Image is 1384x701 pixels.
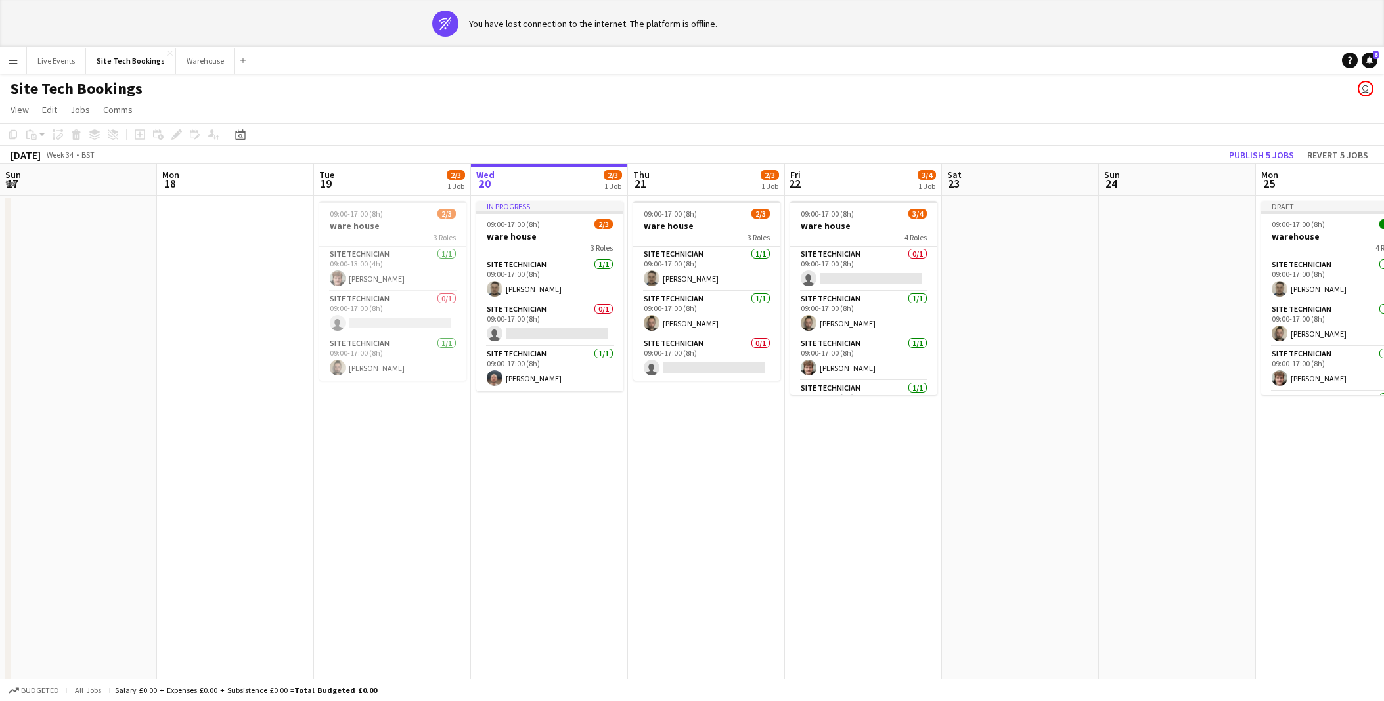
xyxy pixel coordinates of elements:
[918,181,935,191] div: 1 Job
[447,170,465,180] span: 2/3
[1259,176,1278,191] span: 25
[761,181,778,191] div: 1 Job
[604,181,621,191] div: 1 Job
[633,247,780,291] app-card-role: Site Technician1/109:00-17:00 (8h)[PERSON_NAME]
[801,209,854,219] span: 09:00-17:00 (8h)
[790,201,937,395] app-job-card: 09:00-17:00 (8h)3/4ware house4 RolesSite Technician0/109:00-17:00 (8h) Site Technician1/109:00-17...
[37,101,62,118] a: Edit
[72,685,104,695] span: All jobs
[86,48,176,74] button: Site Tech Bookings
[1373,51,1379,59] span: 6
[469,18,717,30] div: You have lost connection to the internet. The platform is offline.
[319,169,334,181] span: Tue
[11,148,41,161] div: [DATE]
[633,291,780,336] app-card-role: Site Technician1/109:00-17:00 (8h)[PERSON_NAME]
[947,169,962,181] span: Sat
[434,232,456,242] span: 3 Roles
[5,169,21,181] span: Sun
[633,220,780,232] h3: ware house
[98,101,138,118] a: Comms
[644,209,697,219] span: 09:00-17:00 (8h)
[1272,219,1325,229] span: 09:00-17:00 (8h)
[761,170,779,180] span: 2/3
[790,381,937,425] app-card-role: Site Technician1/109:00-17:00 (8h)
[7,683,61,698] button: Budgeted
[160,176,179,191] span: 18
[1362,53,1377,68] a: 6
[918,170,936,180] span: 3/4
[1104,169,1120,181] span: Sun
[1302,146,1373,163] button: Revert 5 jobs
[1261,169,1278,181] span: Mon
[317,176,334,191] span: 19
[604,170,622,180] span: 2/3
[633,336,780,381] app-card-role: Site Technician0/109:00-17:00 (8h)
[633,169,650,181] span: Thu
[1358,81,1373,96] app-user-avatar: Akash Karegoudar
[162,169,179,181] span: Mon
[319,336,466,381] app-card-role: Site Technician1/109:00-17:00 (8h)[PERSON_NAME]
[65,101,95,118] a: Jobs
[631,176,650,191] span: 21
[11,79,143,98] h1: Site Tech Bookings
[330,209,383,219] span: 09:00-17:00 (8h)
[476,201,623,391] app-job-card: In progress09:00-17:00 (8h)2/3ware house3 RolesSite Technician1/109:00-17:00 (8h)[PERSON_NAME]Sit...
[319,247,466,291] app-card-role: Site Technician1/109:00-13:00 (4h)[PERSON_NAME]
[319,220,466,232] h3: ware house
[476,257,623,302] app-card-role: Site Technician1/109:00-17:00 (8h)[PERSON_NAME]
[176,48,235,74] button: Warehouse
[790,169,801,181] span: Fri
[476,169,495,181] span: Wed
[5,101,34,118] a: View
[476,230,623,242] h3: ware house
[437,209,456,219] span: 2/3
[1102,176,1120,191] span: 24
[904,232,927,242] span: 4 Roles
[447,181,464,191] div: 1 Job
[476,302,623,347] app-card-role: Site Technician0/109:00-17:00 (8h)
[3,176,21,191] span: 17
[908,209,927,219] span: 3/4
[294,685,377,695] span: Total Budgeted £0.00
[790,220,937,232] h3: ware house
[103,104,133,116] span: Comms
[11,104,29,116] span: View
[476,201,623,211] div: In progress
[1224,146,1299,163] button: Publish 5 jobs
[70,104,90,116] span: Jobs
[81,150,95,159] div: BST
[474,176,495,191] span: 20
[751,209,770,219] span: 2/3
[319,291,466,336] app-card-role: Site Technician0/109:00-17:00 (8h)
[27,48,86,74] button: Live Events
[594,219,613,229] span: 2/3
[319,201,466,381] app-job-card: 09:00-17:00 (8h)2/3ware house3 RolesSite Technician1/109:00-13:00 (4h)[PERSON_NAME]Site Technicia...
[591,243,613,253] span: 3 Roles
[115,685,377,695] div: Salary £0.00 + Expenses £0.00 + Subsistence £0.00 =
[43,150,76,159] span: Week 34
[633,201,780,381] app-job-card: 09:00-17:00 (8h)2/3ware house3 RolesSite Technician1/109:00-17:00 (8h)[PERSON_NAME]Site Technicia...
[790,336,937,381] app-card-role: Site Technician1/109:00-17:00 (8h)[PERSON_NAME]
[790,291,937,336] app-card-role: Site Technician1/109:00-17:00 (8h)[PERSON_NAME]
[476,347,623,391] app-card-role: Site Technician1/109:00-17:00 (8h)[PERSON_NAME]
[788,176,801,191] span: 22
[790,247,937,291] app-card-role: Site Technician0/109:00-17:00 (8h)
[42,104,57,116] span: Edit
[21,686,59,695] span: Budgeted
[945,176,962,191] span: 23
[487,219,540,229] span: 09:00-17:00 (8h)
[748,232,770,242] span: 3 Roles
